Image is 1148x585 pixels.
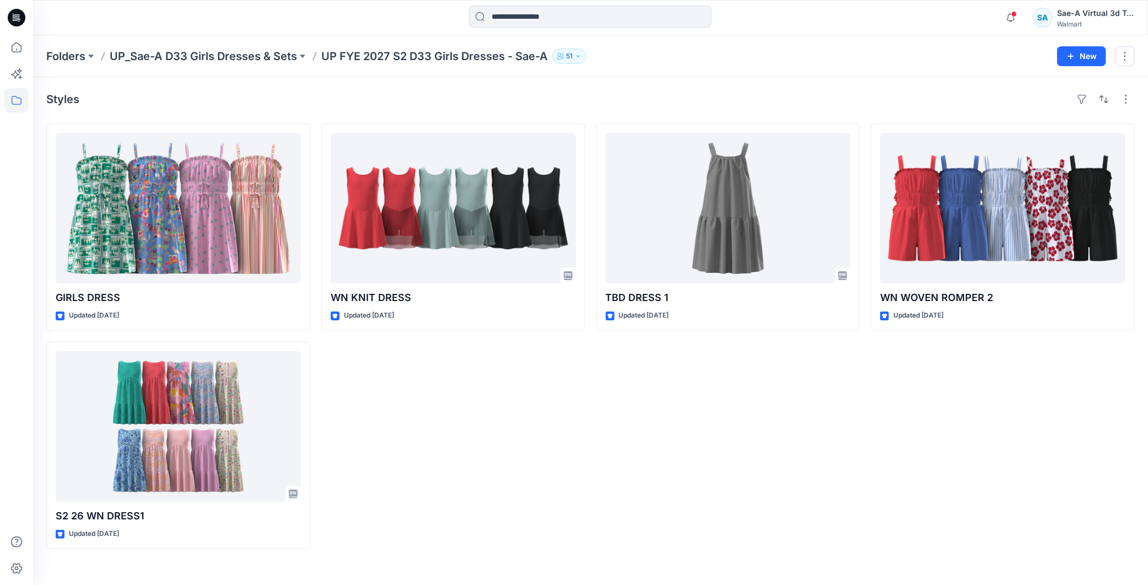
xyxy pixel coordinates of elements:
p: Updated [DATE] [893,310,944,321]
p: Updated [DATE] [619,310,669,321]
div: Sae-A Virtual 3d Team [1057,7,1134,20]
p: Updated [DATE] [69,310,119,321]
div: SA [1033,8,1053,28]
a: WN WOVEN ROMPER 2 [880,133,1125,283]
p: WN KNIT DRESS [331,290,576,305]
p: WN WOVEN ROMPER 2 [880,290,1125,305]
p: S2 26 WN DRESS1 [56,508,301,524]
h4: Styles [46,93,79,106]
p: UP FYE 2027 S2 D33 Girls Dresses - Sae-A [321,49,548,64]
p: Updated [DATE] [344,310,394,321]
a: UP_Sae-A D33 Girls Dresses & Sets [110,49,297,64]
button: 51 [552,49,586,64]
a: Folders [46,49,85,64]
a: WN KNIT DRESS [331,133,576,283]
a: S2 26 WN DRESS1 [56,351,301,502]
p: GIRLS DRESS [56,290,301,305]
a: TBD DRESS 1 [606,133,851,283]
button: New [1057,46,1106,66]
div: Walmart [1057,20,1134,28]
a: GIRLS DRESS [56,133,301,283]
p: TBD DRESS 1 [606,290,851,305]
p: 51 [566,50,573,62]
p: Updated [DATE] [69,528,119,540]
